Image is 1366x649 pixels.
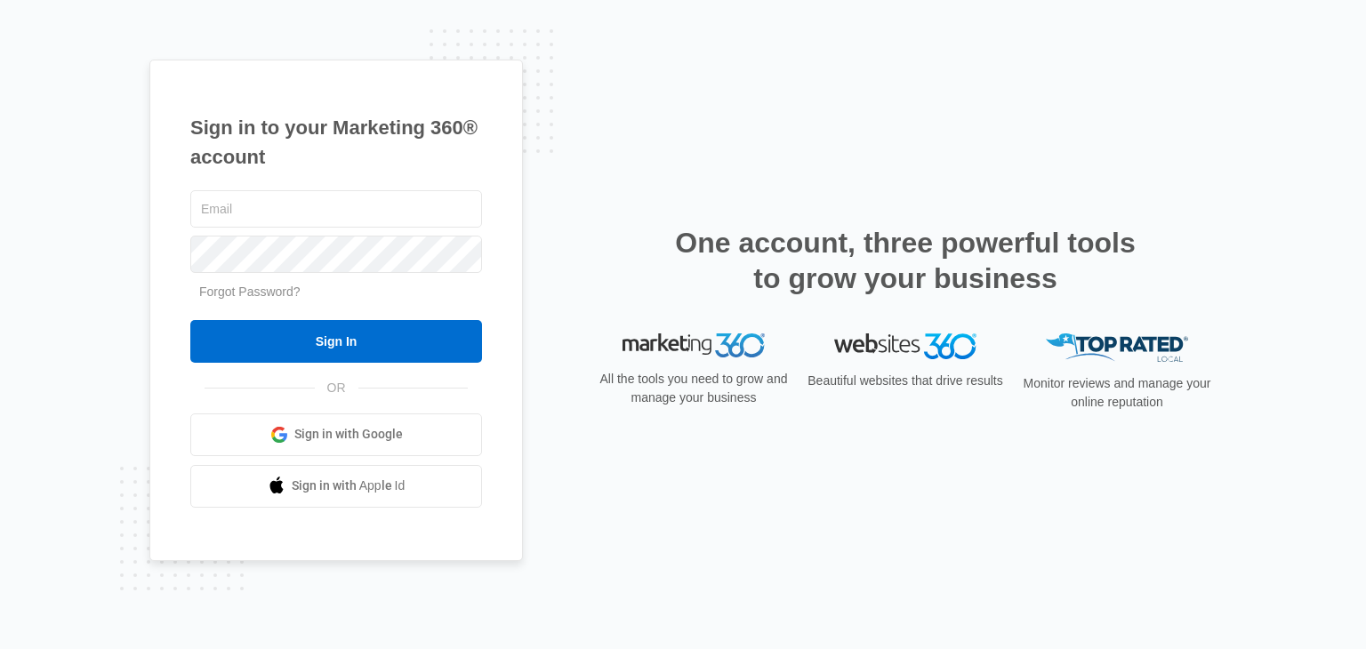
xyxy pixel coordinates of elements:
a: Forgot Password? [199,284,301,299]
span: Sign in with Apple Id [292,477,406,495]
span: Sign in with Google [294,425,403,444]
input: Sign In [190,320,482,363]
p: Beautiful websites that drive results [806,372,1005,390]
h2: One account, three powerful tools to grow your business [670,225,1141,296]
p: All the tools you need to grow and manage your business [594,370,793,407]
h1: Sign in to your Marketing 360® account [190,113,482,172]
img: Websites 360 [834,333,976,359]
a: Sign in with Google [190,413,482,456]
span: OR [315,379,358,397]
img: Top Rated Local [1046,333,1188,363]
a: Sign in with Apple Id [190,465,482,508]
p: Monitor reviews and manage your online reputation [1017,374,1217,412]
input: Email [190,190,482,228]
img: Marketing 360 [623,333,765,358]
